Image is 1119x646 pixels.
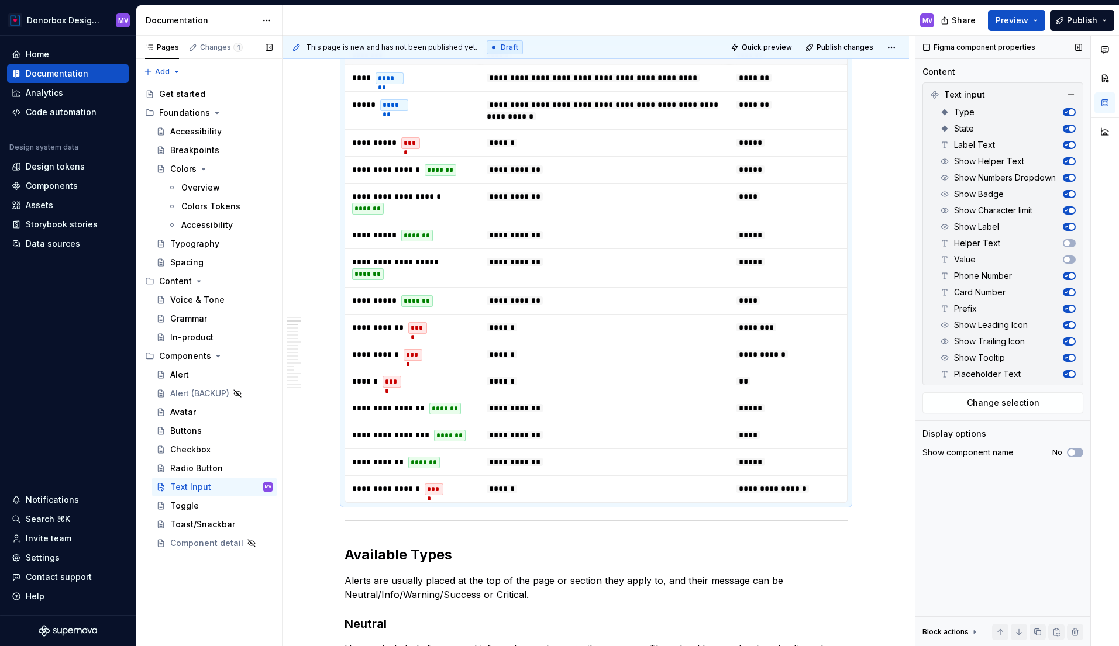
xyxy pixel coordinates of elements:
[954,237,1000,249] span: Helper Text
[967,397,1039,409] span: Change selection
[39,625,97,637] svg: Supernova Logo
[181,182,220,194] div: Overview
[170,257,204,268] div: Spacing
[152,253,277,272] a: Spacing
[152,309,277,328] a: Grammar
[26,68,88,80] div: Documentation
[152,459,277,478] a: Radio Button
[7,45,129,64] a: Home
[922,392,1083,413] button: Change selection
[233,43,243,52] span: 1
[159,350,211,362] div: Components
[954,221,999,233] span: Show Label
[954,188,1004,200] span: Show Badge
[954,303,977,315] span: Prefix
[954,368,1021,380] span: Placeholder Text
[26,199,53,211] div: Assets
[163,216,277,234] a: Accessibility
[140,103,277,122] div: Foundations
[26,238,80,250] div: Data sources
[152,141,277,160] a: Breakpoints
[146,15,256,26] div: Documentation
[170,331,214,343] div: In-product
[170,388,229,399] div: Alert (BACKUP)
[7,234,129,253] a: Data sources
[26,161,85,172] div: Design tokens
[954,286,1006,298] span: Card Number
[26,49,49,60] div: Home
[170,369,189,381] div: Alert
[26,533,71,544] div: Invite team
[152,515,277,534] a: Toast/Snackbar
[7,64,129,83] a: Documentation
[345,574,848,602] p: Alerts are usually placed at the top of the page or section they apply to, and their message can ...
[159,107,210,119] div: Foundations
[170,313,207,324] div: Grammar
[7,587,129,606] button: Help
[181,219,233,231] div: Accessibility
[181,201,240,212] div: Colors Tokens
[1050,10,1114,31] button: Publish
[140,85,277,552] div: Page tree
[27,15,102,26] div: Donorbox Design System
[152,478,277,496] a: Text InputMV
[922,428,986,440] div: Display options
[152,384,277,403] a: Alert (BACKUP)
[140,64,184,80] button: Add
[7,103,129,122] a: Code automation
[170,294,225,306] div: Voice & Tone
[152,422,277,440] a: Buttons
[954,270,1012,282] span: Phone Number
[2,8,133,33] button: Donorbox Design SystemMV
[7,157,129,176] a: Design tokens
[265,481,271,493] div: MV
[26,513,70,525] div: Search ⌘K
[345,546,452,563] strong: Available Types
[170,519,235,530] div: Toast/Snackbar
[170,238,219,250] div: Typography
[952,15,976,26] span: Share
[170,537,243,549] div: Component detail
[996,15,1028,26] span: Preview
[140,347,277,365] div: Components
[152,160,277,178] a: Colors
[922,16,932,25] div: MV
[152,291,277,309] a: Voice & Tone
[152,234,277,253] a: Typography
[170,406,196,418] div: Avatar
[922,447,1014,458] div: Show component name
[200,43,243,52] div: Changes
[26,87,63,99] div: Analytics
[163,197,277,216] a: Colors Tokens
[954,319,1028,331] span: Show Leading Icon
[7,568,129,586] button: Contact support
[7,490,129,509] button: Notifications
[817,43,873,52] span: Publish changes
[170,444,211,455] div: Checkbox
[988,10,1045,31] button: Preview
[954,139,995,151] span: Label Text
[170,425,202,437] div: Buttons
[140,85,277,103] a: Get started
[802,39,879,56] button: Publish changes
[727,39,797,56] button: Quick preview
[742,43,792,52] span: Quick preview
[7,84,129,102] a: Analytics
[118,16,128,25] div: MV
[152,403,277,422] a: Avatar
[935,10,983,31] button: Share
[1052,448,1062,457] label: No
[152,496,277,515] a: Toggle
[944,89,985,101] span: Text input
[345,616,848,632] h3: Neutral
[501,43,518,52] span: Draft
[145,43,179,52] div: Pages
[152,328,277,347] a: In-product
[954,106,975,118] span: Type
[925,85,1080,104] div: Text input
[306,43,477,52] span: This page is new and has not been published yet.
[26,571,92,583] div: Contact support
[155,67,170,77] span: Add
[170,462,223,474] div: Radio Button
